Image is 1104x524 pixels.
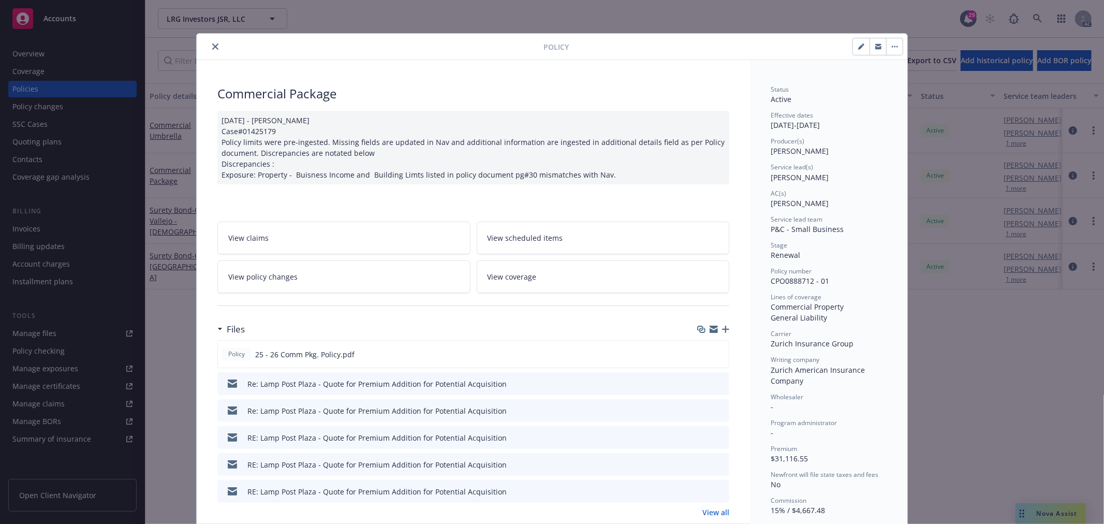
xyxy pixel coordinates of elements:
[771,250,800,260] span: Renewal
[771,241,787,250] span: Stage
[771,172,829,182] span: [PERSON_NAME]
[228,232,269,243] span: View claims
[699,432,708,443] button: download file
[771,479,781,489] span: No
[255,349,355,360] span: 25 - 26 Comm Pkg. Policy.pdf
[771,418,837,427] span: Program administrator
[771,293,821,301] span: Lines of coverage
[227,323,245,336] h3: Files
[716,486,725,497] button: preview file
[771,470,878,479] span: Newfront will file state taxes and fees
[488,271,537,282] span: View coverage
[217,260,470,293] a: View policy changes
[771,505,825,515] span: 15% / $4,667.48
[771,355,819,364] span: Writing company
[217,111,729,184] div: [DATE] - [PERSON_NAME] Case#01425179 Policy limits were pre-ingested. Missing fields are updated ...
[771,146,829,156] span: [PERSON_NAME]
[771,428,773,438] span: -
[702,507,729,518] a: View all
[771,276,829,286] span: CPO0888712 - 01
[543,41,569,52] span: Policy
[771,224,844,234] span: P&C - Small Business
[771,402,773,412] span: -
[247,432,507,443] div: RE: Lamp Post Plaza - Quote for Premium Addition for Potential Acquisition
[716,405,725,416] button: preview file
[771,496,806,505] span: Commission
[716,459,725,470] button: preview file
[771,111,887,130] div: [DATE] - [DATE]
[228,271,298,282] span: View policy changes
[771,94,791,104] span: Active
[247,486,507,497] div: RE: Lamp Post Plaza - Quote for Premium Addition for Potential Acquisition
[699,405,708,416] button: download file
[716,432,725,443] button: preview file
[771,137,804,145] span: Producer(s)
[771,301,887,312] div: Commercial Property
[217,85,729,103] div: Commercial Package
[771,312,887,323] div: General Liability
[247,379,507,389] div: Re: Lamp Post Plaza - Quote for Premium Addition for Potential Acquisition
[771,365,867,386] span: Zurich American Insurance Company
[217,222,470,254] a: View claims
[226,350,247,359] span: Policy
[699,486,708,497] button: download file
[771,339,853,348] span: Zurich Insurance Group
[771,444,797,453] span: Premium
[771,163,813,171] span: Service lead(s)
[771,329,791,338] span: Carrier
[477,260,730,293] a: View coverage
[771,454,808,463] span: $31,116.55
[771,392,803,401] span: Wholesaler
[217,323,245,336] div: Files
[488,232,563,243] span: View scheduled items
[209,40,222,53] button: close
[771,198,829,208] span: [PERSON_NAME]
[699,379,708,389] button: download file
[716,379,725,389] button: preview file
[247,459,507,470] div: RE: Lamp Post Plaza - Quote for Premium Addition for Potential Acquisition
[247,405,507,416] div: Re: Lamp Post Plaza - Quote for Premium Addition for Potential Acquisition
[477,222,730,254] a: View scheduled items
[699,349,707,360] button: download file
[771,189,786,198] span: AC(s)
[699,459,708,470] button: download file
[771,267,812,275] span: Policy number
[771,85,789,94] span: Status
[715,349,725,360] button: preview file
[771,111,813,120] span: Effective dates
[771,215,822,224] span: Service lead team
